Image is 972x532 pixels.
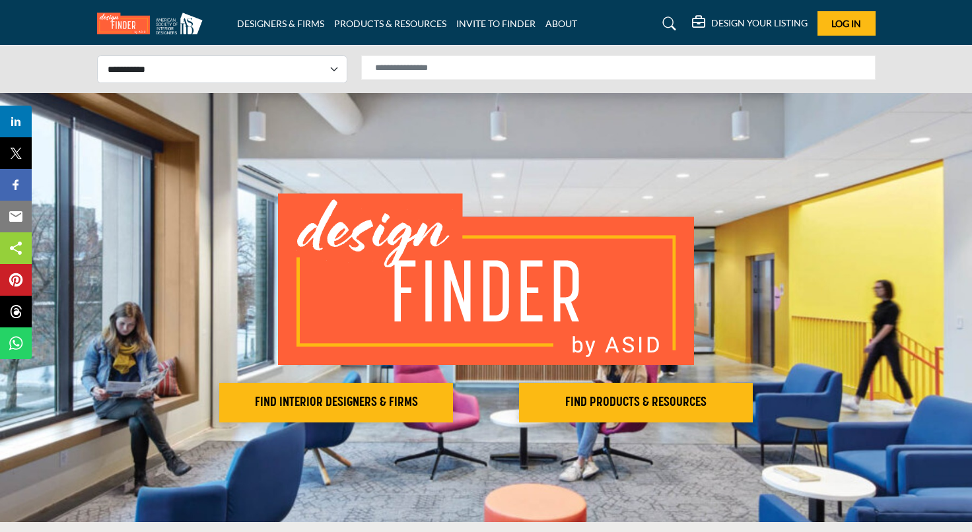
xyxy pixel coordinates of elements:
img: Site Logo [97,13,209,34]
button: FIND INTERIOR DESIGNERS & FIRMS [219,383,453,422]
button: FIND PRODUCTS & RESOURCES [519,383,753,422]
input: Search Solutions [361,55,876,80]
div: DESIGN YOUR LISTING [692,16,808,32]
h5: DESIGN YOUR LISTING [711,17,808,29]
a: DESIGNERS & FIRMS [237,18,324,29]
select: Select Listing Type Dropdown [97,55,347,84]
h2: FIND PRODUCTS & RESOURCES [523,395,749,411]
a: ABOUT [545,18,577,29]
span: Log In [831,18,861,29]
h2: FIND INTERIOR DESIGNERS & FIRMS [223,395,449,411]
button: Log In [817,11,876,36]
a: INVITE TO FINDER [456,18,536,29]
a: PRODUCTS & RESOURCES [334,18,446,29]
img: image [278,193,694,365]
a: Search [650,13,685,34]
